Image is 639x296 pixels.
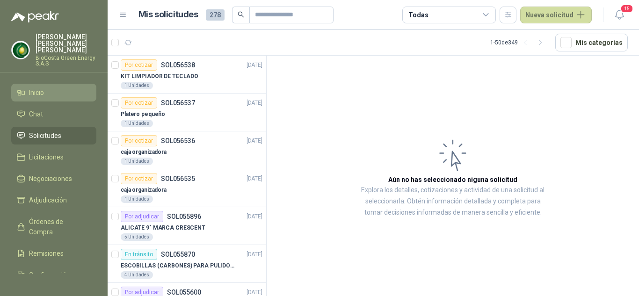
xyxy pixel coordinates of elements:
[108,169,266,207] a: Por cotizarSOL056535[DATE] caja organizadora1 Unidades
[29,217,87,237] span: Órdenes de Compra
[555,34,628,51] button: Mís categorías
[11,266,96,284] a: Configuración
[29,195,67,205] span: Adjudicación
[138,8,198,22] h1: Mis solicitudes
[247,99,262,108] p: [DATE]
[29,248,64,259] span: Remisiones
[121,59,157,71] div: Por cotizar
[121,271,153,279] div: 4 Unidades
[520,7,592,23] button: Nueva solicitud
[247,61,262,70] p: [DATE]
[161,175,195,182] p: SOL056535
[238,11,244,18] span: search
[11,148,96,166] a: Licitaciones
[121,148,167,157] p: caja organizadora
[29,270,70,280] span: Configuración
[121,110,165,119] p: Platero pequeño
[161,137,195,144] p: SOL056536
[108,245,266,283] a: En tránsitoSOL055870[DATE] ESCOBILLAS (CARBONES) PARA PULIDORA DEWALT4 Unidades
[121,195,153,203] div: 1 Unidades
[121,233,153,241] div: 5 Unidades
[161,100,195,106] p: SOL056537
[247,174,262,183] p: [DATE]
[11,11,59,22] img: Logo peakr
[11,84,96,101] a: Inicio
[11,213,96,241] a: Órdenes de Compra
[206,9,225,21] span: 278
[108,207,266,245] a: Por adjudicarSOL055896[DATE] ALICATE 9" MARCA CRESCENT5 Unidades
[29,173,72,184] span: Negociaciones
[11,191,96,209] a: Adjudicación
[121,186,167,195] p: caja organizadora
[29,109,43,119] span: Chat
[161,62,195,68] p: SOL056538
[29,152,64,162] span: Licitaciones
[490,35,548,50] div: 1 - 50 de 349
[29,130,61,141] span: Solicitudes
[36,34,96,53] p: [PERSON_NAME] [PERSON_NAME] [PERSON_NAME]
[121,72,198,81] p: KIT LIMPIADOR DE TECLADO
[108,56,266,94] a: Por cotizarSOL056538[DATE] KIT LIMPIADOR DE TECLADO1 Unidades
[167,213,201,220] p: SOL055896
[121,97,157,108] div: Por cotizar
[121,173,157,184] div: Por cotizar
[161,251,195,258] p: SOL055870
[36,55,96,66] p: BioCosta Green Energy S.A.S
[11,105,96,123] a: Chat
[121,249,157,260] div: En tránsito
[620,4,633,13] span: 15
[611,7,628,23] button: 15
[360,185,545,218] p: Explora los detalles, cotizaciones y actividad de una solicitud al seleccionarla. Obtén informaci...
[121,135,157,146] div: Por cotizar
[247,250,262,259] p: [DATE]
[247,137,262,145] p: [DATE]
[108,131,266,169] a: Por cotizarSOL056536[DATE] caja organizadora1 Unidades
[121,211,163,222] div: Por adjudicar
[11,245,96,262] a: Remisiones
[121,261,237,270] p: ESCOBILLAS (CARBONES) PARA PULIDORA DEWALT
[121,120,153,127] div: 1 Unidades
[11,170,96,188] a: Negociaciones
[108,94,266,131] a: Por cotizarSOL056537[DATE] Platero pequeño1 Unidades
[247,212,262,221] p: [DATE]
[388,174,517,185] h3: Aún no has seleccionado niguna solicitud
[121,158,153,165] div: 1 Unidades
[121,82,153,89] div: 1 Unidades
[408,10,428,20] div: Todas
[167,289,201,296] p: SOL055600
[121,224,205,232] p: ALICATE 9" MARCA CRESCENT
[12,41,29,59] img: Company Logo
[29,87,44,98] span: Inicio
[11,127,96,144] a: Solicitudes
